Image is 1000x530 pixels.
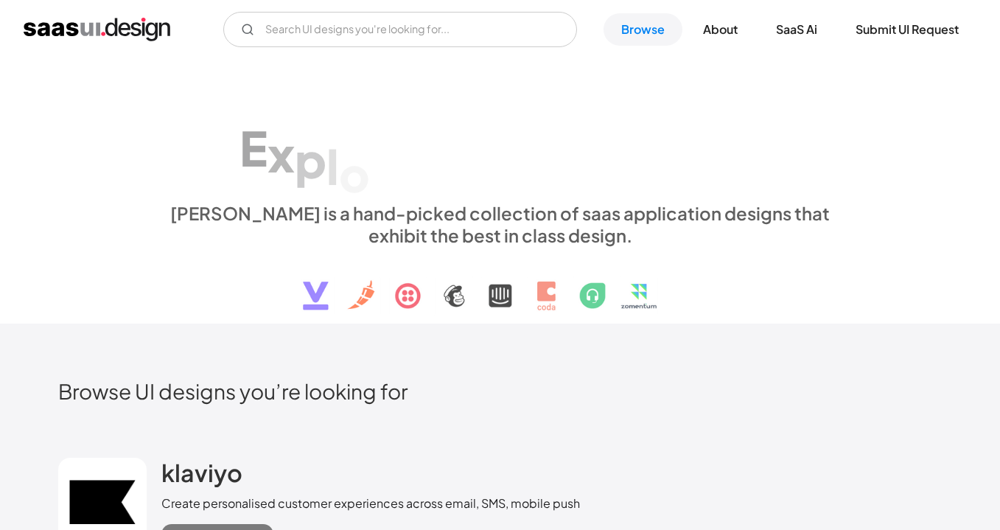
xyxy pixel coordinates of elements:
div: o [339,144,370,201]
h1: Explore SaaS UI design patterns & interactions. [161,74,839,188]
div: E [239,119,268,175]
a: home [24,18,170,41]
h2: Browse UI designs you’re looking for [58,378,943,404]
div: Create personalised customer experiences across email, SMS, mobile push [161,495,580,512]
a: Submit UI Request [838,13,976,46]
div: l [326,138,339,195]
img: text, icon, saas logo [277,246,724,323]
input: Search UI designs you're looking for... [223,12,577,47]
div: [PERSON_NAME] is a hand-picked collection of saas application designs that exhibit the best in cl... [161,202,839,246]
div: x [268,125,295,181]
div: p [295,131,326,188]
a: SaaS Ai [758,13,835,46]
a: klaviyo [161,458,242,495]
a: Browse [604,13,682,46]
a: About [685,13,755,46]
form: Email Form [223,12,577,47]
h2: klaviyo [161,458,242,487]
